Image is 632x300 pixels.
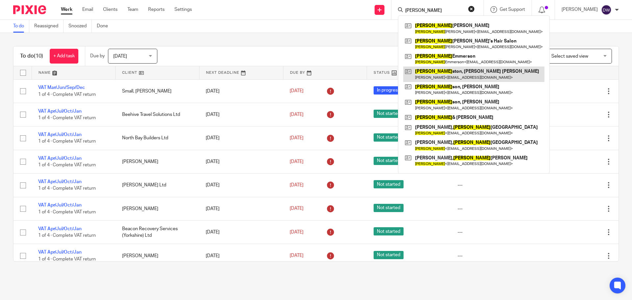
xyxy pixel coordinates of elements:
span: 1 of 4 · Complete VAT return [38,210,96,214]
span: 1 of 4 · Complete VAT return [38,186,96,191]
span: 1 of 4 · Complete VAT return [38,92,96,97]
div: --- [458,229,528,235]
a: VAT Apr/Jul/Oct/Jan [38,227,82,231]
a: Reports [148,6,165,13]
span: [DATE] [290,183,303,187]
span: [DATE] [290,253,303,258]
span: [DATE] [290,89,303,94]
a: To do [13,20,29,33]
td: [PERSON_NAME] Ltd [116,174,199,197]
div: --- [458,182,528,188]
td: [DATE] [199,244,283,267]
span: In progress [374,86,403,95]
a: VAT Apr/Jul/Oct/Jan [38,109,82,114]
span: 1 of 4 · Complete VAT return [38,116,96,120]
td: Beehive Travel Solutions Ltd [116,103,199,126]
span: 1 of 4 · Complete VAT return [38,257,96,261]
td: [DATE] [199,126,283,150]
a: + Add task [50,49,78,64]
p: Due by [90,53,105,59]
td: [DATE] [199,79,283,103]
p: [PERSON_NAME] [562,6,598,13]
a: Clients [103,6,118,13]
span: Not started [374,180,404,188]
td: Beacon Recovery Services (Yorkshire) Ltd [116,221,199,244]
a: Settings [174,6,192,13]
a: VAT Apr/Jul/Oct/Jan [38,156,82,161]
span: [DATE] [113,54,127,59]
a: Snoozed [68,20,92,33]
span: Not started [374,227,404,235]
td: [DATE] [199,197,283,220]
a: Reassigned [34,20,64,33]
img: svg%3E [601,5,612,15]
td: [DATE] [199,150,283,173]
div: --- [458,205,528,212]
div: --- [458,253,528,259]
td: [DATE] [199,174,283,197]
span: [DATE] [290,206,303,211]
td: North Bay Builders Ltd [116,126,199,150]
span: Not started [374,110,404,118]
a: Work [61,6,72,13]
a: VAT Apr/Jul/Oct/Jan [38,203,82,207]
span: Not started [374,204,404,212]
span: [DATE] [290,112,303,117]
span: 1 of 4 · Complete VAT return [38,139,96,144]
a: Team [127,6,138,13]
span: Not started [374,251,404,259]
button: Clear [468,6,475,12]
h1: To do [20,53,43,60]
a: VAT Apr/Jul/Oct/Jan [38,132,82,137]
td: Small, [PERSON_NAME] [116,79,199,103]
a: VAT Mar/Jun/Sep/Dec [38,85,85,90]
td: [PERSON_NAME] [116,244,199,267]
span: (10) [34,53,43,59]
span: Not started [374,157,404,165]
span: 1 of 4 · Complete VAT return [38,163,96,167]
input: Search [405,8,464,14]
span: Not started [374,133,404,142]
td: [PERSON_NAME] [116,197,199,220]
td: [DATE] [199,103,283,126]
span: Get Support [500,7,525,12]
td: [DATE] [199,221,283,244]
span: [DATE] [290,159,303,164]
a: VAT Apr/Jul/Oct/Jan [38,179,82,184]
span: [DATE] [290,230,303,234]
td: [PERSON_NAME] [116,150,199,173]
a: Email [82,6,93,13]
img: Pixie [13,5,46,14]
span: Select saved view [551,54,588,59]
span: 1 of 4 · Complete VAT return [38,233,96,238]
a: VAT Apr/Jul/Oct/Jan [38,250,82,255]
a: Done [97,20,113,33]
span: [DATE] [290,136,303,140]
